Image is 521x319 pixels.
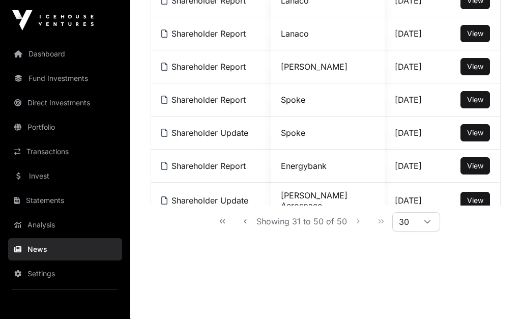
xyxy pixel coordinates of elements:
a: Portfolio [8,116,122,138]
a: View [467,128,483,138]
a: News [8,238,122,260]
span: Rows per page [393,213,415,231]
a: View [467,95,483,105]
a: Spoke [281,128,305,138]
a: Shareholder Report [161,161,246,171]
td: [DATE] [385,17,439,50]
span: View [467,95,483,104]
span: View [467,29,483,38]
a: Fund Investments [8,67,122,90]
button: Previous Page [235,211,255,231]
span: View [467,161,483,170]
button: View [460,124,490,141]
button: First Page [212,211,233,231]
a: Shareholder Report [161,28,246,39]
a: View [467,62,483,72]
a: [PERSON_NAME] Aerospace [281,190,348,211]
button: View [460,157,490,175]
td: [DATE] [385,183,439,219]
button: View [460,25,490,42]
img: Icehouse Ventures Logo [12,10,94,31]
a: Spoke [281,95,305,105]
span: View [467,62,483,71]
span: View [467,196,483,205]
a: Energybank [281,161,327,171]
a: Shareholder Update [161,128,248,138]
a: Shareholder Update [161,195,248,206]
button: View [460,192,490,209]
a: View [467,195,483,206]
td: [DATE] [385,83,439,117]
td: [DATE] [385,117,439,150]
button: View [460,58,490,75]
a: Shareholder Report [161,95,246,105]
a: View [467,28,483,39]
a: View [467,161,483,171]
a: Transactions [8,140,122,163]
td: [DATE] [385,150,439,183]
a: Invest [8,165,122,187]
td: [DATE] [385,50,439,83]
button: View [460,91,490,108]
span: View [467,128,483,137]
a: [PERSON_NAME] [281,62,348,72]
iframe: Chat Widget [470,270,521,319]
a: Lanaco [281,28,309,39]
a: Dashboard [8,43,122,65]
a: Statements [8,189,122,212]
a: Settings [8,263,122,285]
a: Direct Investments [8,92,122,114]
a: Shareholder Report [161,62,246,72]
span: Showing 31 to 50 of 50 [256,217,347,227]
a: Analysis [8,214,122,236]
